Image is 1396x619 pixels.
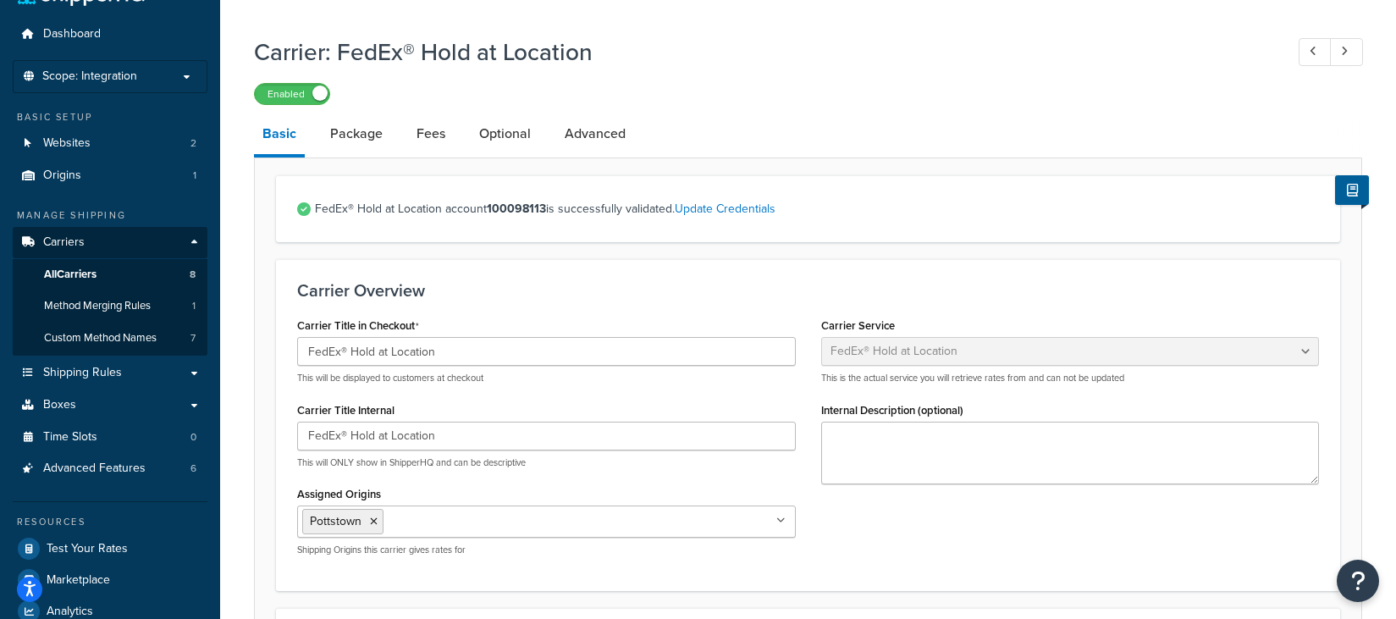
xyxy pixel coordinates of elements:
a: Custom Method Names7 [13,323,207,354]
h1: Carrier: FedEx® Hold at Location [254,36,1267,69]
a: Boxes [13,390,207,421]
a: Dashboard [13,19,207,50]
p: This will be displayed to customers at checkout [297,372,796,384]
a: Fees [408,113,454,154]
span: Time Slots [43,430,97,445]
label: Internal Description (optional) [821,404,963,417]
li: Custom Method Names [13,323,207,354]
span: 1 [192,299,196,313]
p: This will ONLY show in ShipperHQ and can be descriptive [297,456,796,469]
a: Carriers [13,227,207,258]
a: Websites2 [13,128,207,159]
a: Shipping Rules [13,357,207,389]
span: Dashboard [43,27,101,41]
h3: Carrier Overview [297,281,1319,300]
a: Advanced Features6 [13,453,207,484]
span: Analytics [47,605,93,619]
span: 1 [193,169,196,183]
a: Update Credentials [675,200,775,218]
span: Origins [43,169,81,183]
label: Carrier Service [821,319,895,332]
a: Origins1 [13,160,207,191]
a: Marketplace [13,565,207,595]
div: Basic Setup [13,110,207,124]
span: Custom Method Names [44,331,157,345]
span: Boxes [43,398,76,412]
span: Pottstown [310,512,361,530]
li: Origins [13,160,207,191]
span: All Carriers [44,268,97,282]
a: Time Slots0 [13,422,207,453]
button: Show Help Docs [1335,175,1369,205]
span: Carriers [43,235,85,250]
li: Carriers [13,227,207,356]
a: Method Merging Rules1 [13,290,207,322]
span: Method Merging Rules [44,299,151,313]
label: Assigned Origins [297,488,381,500]
span: FedEx® Hold at Location account is successfully validated. [315,197,1319,221]
button: Open Resource Center [1337,560,1379,602]
span: 0 [190,430,196,445]
strong: 100098113 [487,200,546,218]
span: 2 [190,136,196,151]
span: 6 [190,461,196,476]
li: Advanced Features [13,453,207,484]
a: Advanced [556,113,634,154]
span: 7 [190,331,196,345]
div: Manage Shipping [13,208,207,223]
span: Websites [43,136,91,151]
span: Shipping Rules [43,366,122,380]
span: Marketplace [47,573,110,588]
div: Resources [13,515,207,529]
a: Package [322,113,391,154]
span: Scope: Integration [42,69,137,84]
p: Shipping Origins this carrier gives rates for [297,544,796,556]
a: Previous Record [1299,38,1332,66]
label: Carrier Title in Checkout [297,319,419,333]
span: Test Your Rates [47,542,128,556]
li: Websites [13,128,207,159]
span: Advanced Features [43,461,146,476]
li: Time Slots [13,422,207,453]
a: AllCarriers8 [13,259,207,290]
a: Test Your Rates [13,533,207,564]
label: Enabled [255,84,329,104]
label: Carrier Title Internal [297,404,395,417]
span: 8 [190,268,196,282]
p: This is the actual service you will retrieve rates from and can not be updated [821,372,1320,384]
a: Next Record [1330,38,1363,66]
a: Optional [471,113,539,154]
li: Method Merging Rules [13,290,207,322]
a: Basic [254,113,305,158]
